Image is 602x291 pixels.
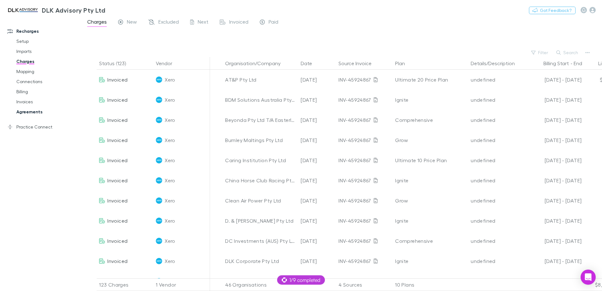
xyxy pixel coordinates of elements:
[581,270,596,285] div: Open Intercom Messenger
[393,278,468,291] div: 10 Plans
[165,231,175,251] span: Xero
[165,170,175,191] span: Xero
[527,211,582,231] div: [DATE] - [DATE]
[165,70,175,90] span: Xero
[165,211,175,231] span: Xero
[338,170,390,191] div: INV-45924867
[298,150,336,170] div: [DATE]
[156,238,162,244] img: Xero's Logo
[156,57,180,70] button: Vendor
[301,57,320,70] button: Date
[158,19,179,27] span: Excluded
[10,87,85,97] a: Billing
[338,211,390,231] div: INV-45924867
[42,6,105,14] h3: DLK Advisory Pty Ltd
[107,157,128,163] span: Invoiced
[471,211,522,231] div: undefined
[395,130,466,150] div: Grow
[338,90,390,110] div: INV-45924867
[269,19,278,27] span: Paid
[527,90,582,110] div: [DATE] - [DATE]
[107,238,128,244] span: Invoiced
[165,90,175,110] span: Xero
[395,251,466,271] div: Ignite
[298,251,336,271] div: [DATE]
[529,7,576,14] button: Got Feedback?
[87,19,107,27] span: Charges
[471,70,522,90] div: undefined
[225,110,296,130] div: Beyonda Pty Ltd T/A Easterly Co
[336,278,393,291] div: 4 Sources
[156,258,162,264] img: Xero's Logo
[298,130,336,150] div: [DATE]
[527,150,582,170] div: [DATE] - [DATE]
[527,110,582,130] div: [DATE] - [DATE]
[225,90,296,110] div: BDM Solutions Australia Pty Ltd
[156,218,162,224] img: Xero's Logo
[471,110,522,130] div: undefined
[10,56,85,66] a: Charges
[471,57,522,70] button: Details/Description
[298,70,336,90] div: [DATE]
[298,170,336,191] div: [DATE]
[107,258,128,264] span: Invoiced
[156,177,162,184] img: Xero's Logo
[471,90,522,110] div: undefined
[107,97,128,103] span: Invoiced
[527,57,588,70] div: -
[471,251,522,271] div: undefined
[298,110,336,130] div: [DATE]
[338,70,390,90] div: INV-45924867
[156,97,162,103] img: Xero's Logo
[107,77,128,83] span: Invoiced
[165,191,175,211] span: Xero
[471,170,522,191] div: undefined
[338,150,390,170] div: INV-45924867
[10,107,85,117] a: Agreements
[10,66,85,77] a: Mapping
[471,191,522,211] div: undefined
[225,57,288,70] button: Organisation/Company
[10,36,85,46] a: Setup
[153,278,210,291] div: 1 Vendor
[225,170,296,191] div: China Horse Club Racing Pty Ltd
[298,211,336,231] div: [DATE]
[198,19,208,27] span: Next
[395,231,466,251] div: Comprehensive
[165,130,175,150] span: Xero
[527,70,582,90] div: [DATE] - [DATE]
[225,231,296,251] div: DC Investments (AUS) Pty Ltd
[107,218,128,224] span: Invoiced
[223,278,298,291] div: 46 Organisations
[10,77,85,87] a: Connections
[225,70,296,90] div: AT&P Pty Ltd
[338,251,390,271] div: INV-45924867
[527,251,582,271] div: [DATE] - [DATE]
[156,117,162,123] img: Xero's Logo
[395,150,466,170] div: Ultimate 10 Price Plan
[225,130,296,150] div: Burnley Maltings Pty Ltd
[99,57,133,70] button: Status (123)
[395,90,466,110] div: Ignite
[553,49,582,56] button: Search
[338,130,390,150] div: INV-45924867
[229,19,248,27] span: Invoiced
[225,251,296,271] div: DLK Corporate Pty Ltd
[225,191,296,211] div: Clean Air Power Pty Ltd
[395,191,466,211] div: Grow
[338,57,379,70] button: Source Invoice
[1,26,85,36] a: Recharges
[165,110,175,130] span: Xero
[527,191,582,211] div: [DATE] - [DATE]
[156,77,162,83] img: Xero's Logo
[107,137,128,143] span: Invoiced
[527,130,582,150] div: [DATE] - [DATE]
[395,170,466,191] div: Ignite
[471,130,522,150] div: undefined
[127,19,137,27] span: New
[298,90,336,110] div: [DATE]
[10,97,85,107] a: Invoices
[338,191,390,211] div: INV-45924867
[225,211,296,231] div: D. & [PERSON_NAME] Pty Ltd
[527,170,582,191] div: [DATE] - [DATE]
